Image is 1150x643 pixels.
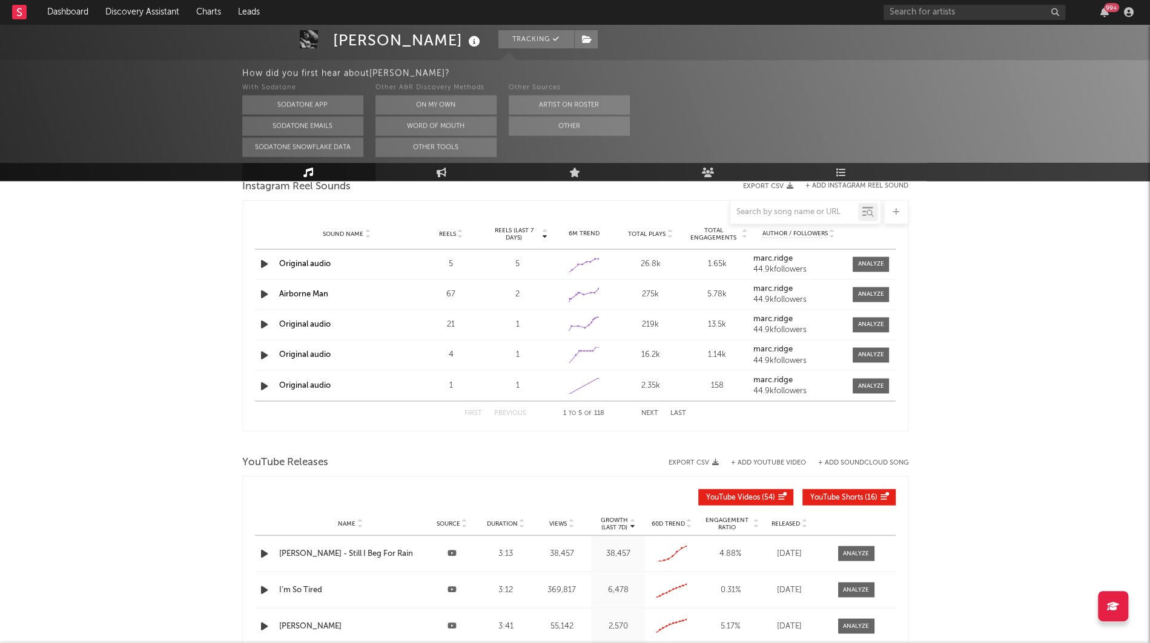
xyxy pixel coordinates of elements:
span: Instagram Reel Sounds [242,180,351,194]
div: 1 [421,379,481,391]
span: Total Plays [628,230,666,238]
button: + Add SoundCloud Song [818,460,908,466]
button: + Add Instagram Reel Sound [805,183,908,189]
div: 1.65k [687,258,747,270]
span: Reels [439,230,456,238]
div: 3:13 [482,547,530,560]
strong: marc.ridge [753,315,793,323]
span: YouTube Videos [706,494,760,501]
div: 16.2k [620,349,681,361]
p: Growth [601,516,628,523]
button: Other Tools [375,137,497,157]
div: 1 [487,349,548,361]
span: Reels (last 7 days) [487,227,541,241]
div: 26.8k [620,258,681,270]
span: Released [772,520,800,527]
span: Source [437,520,460,527]
div: 44.9k followers [753,296,844,304]
span: Total Engagements [687,227,740,241]
div: 55,142 [535,620,588,632]
div: 2,570 [594,620,642,632]
div: 44.9k followers [753,326,844,335]
p: (Last 7d) [601,523,628,530]
div: 13.5k [687,319,747,331]
strong: marc.ridge [753,285,793,293]
div: 6M Trend [554,229,615,238]
div: 1 [487,319,548,331]
button: Export CSV [669,459,719,466]
div: 21 [421,319,481,331]
div: 275k [620,289,681,301]
span: Name [338,520,355,527]
button: On My Own [375,95,497,114]
div: 219k [620,319,681,331]
div: + Add YouTube Video [719,460,806,466]
a: Original audio [279,260,331,268]
span: Duration [486,520,517,527]
button: First [464,410,482,416]
button: Sodatone App [242,95,363,114]
div: 158 [687,379,747,391]
div: [DATE] [765,547,814,560]
button: Tracking [498,30,574,48]
a: marc.ridge [753,345,844,354]
button: Next [641,410,658,416]
strong: marc.ridge [753,255,793,263]
span: 60D Trend [652,520,685,527]
button: Last [670,410,686,416]
button: Other [509,116,630,135]
div: 4 [421,349,481,361]
button: Export CSV [743,183,793,190]
div: Other Sources [509,80,630,95]
a: marc.ridge [753,255,844,263]
a: Original audio [279,351,331,359]
span: YouTube Releases [242,455,328,470]
div: 2.35k [620,379,681,391]
button: Word Of Mouth [375,116,497,135]
div: [PERSON_NAME] [333,30,483,50]
div: 44.9k followers [753,356,844,365]
div: 67 [421,289,481,301]
div: [DATE] [765,620,814,632]
div: 2 [487,289,548,301]
button: 99+ [1100,7,1109,17]
div: 6,478 [594,584,642,596]
div: + Add Instagram Reel Sound [793,183,908,189]
button: + Add SoundCloud Song [806,460,908,466]
a: [PERSON_NAME] - Still I Beg For Rain [279,547,422,560]
div: 4.88 % [702,547,759,560]
span: to [569,410,576,416]
div: 5.17 % [702,620,759,632]
a: I’m So Tired [279,584,422,596]
button: + Add YouTube Video [731,460,806,466]
a: [PERSON_NAME] [279,620,422,632]
span: of [584,410,592,416]
div: 0.31 % [702,584,759,596]
div: 5.78k [687,289,747,301]
div: 38,457 [535,547,588,560]
span: Engagement Ratio [702,516,752,530]
button: YouTube Videos(54) [698,489,793,505]
div: 1 [487,379,548,391]
button: YouTube Shorts(16) [802,489,896,505]
div: 3:12 [482,584,530,596]
div: 44.9k followers [753,266,844,274]
button: Sodatone Emails [242,116,363,135]
button: Artist on Roster [509,95,630,114]
span: ( 16 ) [810,494,877,501]
a: marc.ridge [753,285,844,293]
span: ( 54 ) [706,494,775,501]
span: YouTube Shorts [810,494,863,501]
div: 1.14k [687,349,747,361]
input: Search for artists [884,5,1065,20]
div: 99 + [1104,3,1119,12]
div: Other A&R Discovery Methods [375,80,497,95]
a: Original audio [279,381,331,389]
button: Previous [494,410,526,416]
div: 44.9k followers [753,387,844,395]
a: Original audio [279,321,331,328]
span: Sound Name [323,230,363,238]
div: With Sodatone [242,80,363,95]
